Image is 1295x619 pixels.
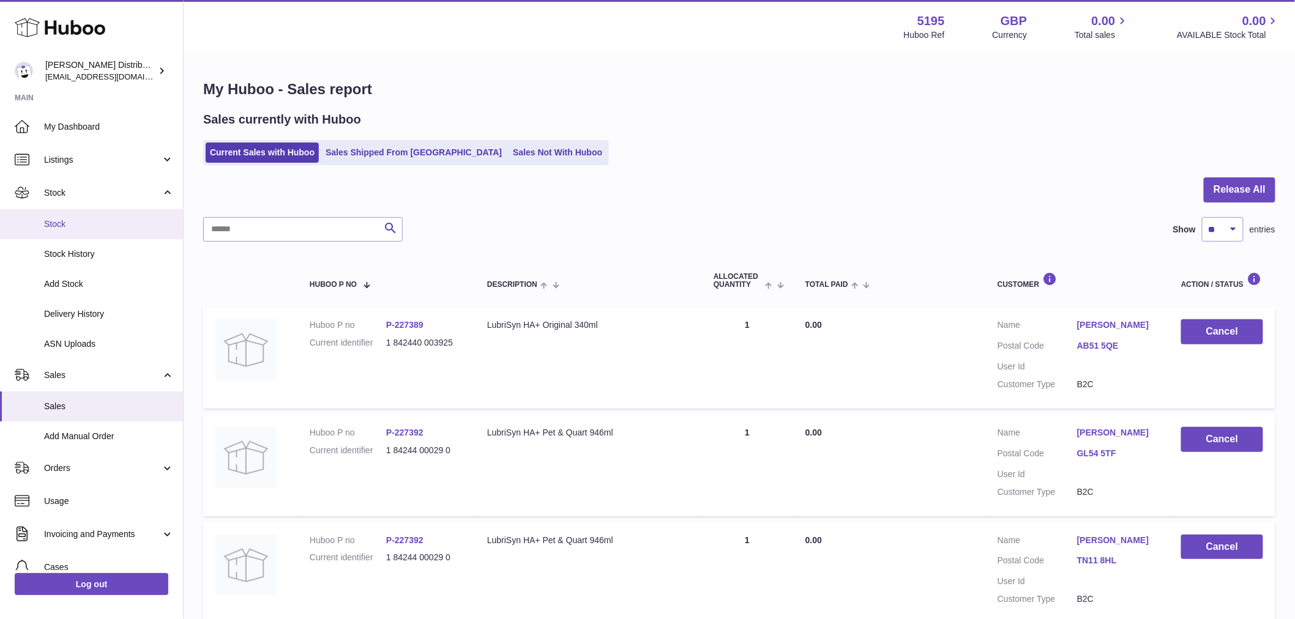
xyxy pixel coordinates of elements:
span: Huboo P no [310,281,357,289]
a: AB51 5QE [1077,340,1157,352]
a: Current Sales with Huboo [206,143,319,163]
div: Action / Status [1181,272,1263,289]
span: Usage [44,495,174,507]
h1: My Huboo - Sales report [203,80,1275,99]
dd: 1 84244 00029 0 [386,445,463,456]
div: Currency [993,29,1028,41]
a: Sales Shipped From [GEOGRAPHIC_DATA] [321,143,506,163]
span: Add Stock [44,278,174,290]
span: 0.00 [805,428,822,437]
a: GL54 5TF [1077,448,1157,459]
div: LubriSyn HA+ Pet & Quart 946ml [487,535,689,546]
span: entries [1250,224,1275,235]
dt: Current identifier [310,337,386,349]
dt: Customer Type [998,379,1077,390]
a: [PERSON_NAME] [1077,535,1157,546]
div: [PERSON_NAME] Distribution [45,59,155,83]
span: 0.00 [1242,13,1266,29]
span: Total paid [805,281,848,289]
a: P-227389 [386,320,424,330]
a: 0.00 Total sales [1075,13,1129,41]
a: TN11 8HL [1077,555,1157,566]
button: Cancel [1181,319,1263,344]
button: Cancel [1181,535,1263,560]
div: LubriSyn HA+ Pet & Quart 946ml [487,427,689,439]
span: 0.00 [805,535,822,545]
img: no-photo.jpg [215,319,277,380]
span: Sales [44,401,174,412]
span: Delivery History [44,308,174,320]
dd: 1 84244 00029 0 [386,552,463,563]
dt: Postal Code [998,340,1077,355]
td: 1 [701,307,793,409]
a: Sales Not With Huboo [509,143,606,163]
img: no-photo.jpg [215,427,277,488]
dt: Name [998,535,1077,549]
dt: Customer Type [998,486,1077,498]
a: P-227392 [386,428,424,437]
label: Show [1173,224,1196,235]
span: Cases [44,562,174,573]
div: Huboo Ref [904,29,945,41]
div: LubriSyn HA+ Original 340ml [487,319,689,331]
dt: Postal Code [998,555,1077,569]
dd: 1 842440 003925 [386,337,463,349]
dd: B2C [1077,379,1157,390]
span: Listings [44,154,161,166]
span: ALLOCATED Quantity [714,273,762,289]
a: 0.00 AVAILABLE Stock Total [1177,13,1280,41]
span: My Dashboard [44,121,174,133]
span: 0.00 [1092,13,1116,29]
span: AVAILABLE Stock Total [1177,29,1280,41]
div: Customer [998,272,1157,289]
a: P-227392 [386,535,424,545]
dt: User Id [998,361,1077,373]
dt: User Id [998,576,1077,587]
span: Stock [44,187,161,199]
dt: Postal Code [998,448,1077,462]
button: Release All [1204,177,1275,202]
a: [PERSON_NAME] [1077,319,1157,331]
span: Sales [44,369,161,381]
td: 1 [701,415,793,516]
span: 0.00 [805,320,822,330]
button: Cancel [1181,427,1263,452]
dt: Current identifier [310,445,386,456]
span: Total sales [1075,29,1129,41]
a: Log out [15,573,168,595]
dd: B2C [1077,593,1157,605]
dt: Huboo P no [310,319,386,331]
dt: Huboo P no [310,535,386,546]
dt: User Id [998,469,1077,480]
a: [PERSON_NAME] [1077,427,1157,439]
strong: GBP [1001,13,1027,29]
dt: Huboo P no [310,427,386,439]
dt: Current identifier [310,552,386,563]
dt: Customer Type [998,593,1077,605]
img: mccormackdistr@gmail.com [15,62,33,80]
span: Invoicing and Payments [44,528,161,540]
dt: Name [998,319,1077,334]
span: Orders [44,462,161,474]
span: ASN Uploads [44,338,174,350]
h2: Sales currently with Huboo [203,111,361,128]
span: Stock [44,218,174,230]
img: no-photo.jpg [215,535,277,596]
span: Description [487,281,537,289]
span: Add Manual Order [44,431,174,442]
dt: Name [998,427,1077,442]
span: [EMAIL_ADDRESS][DOMAIN_NAME] [45,72,180,81]
span: Stock History [44,248,174,260]
strong: 5195 [917,13,945,29]
dd: B2C [1077,486,1157,498]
